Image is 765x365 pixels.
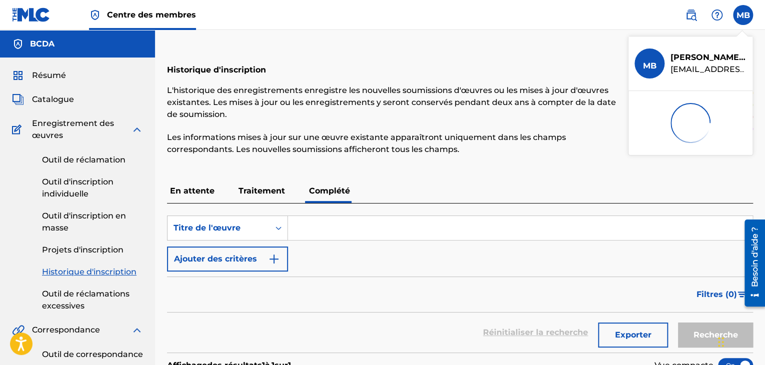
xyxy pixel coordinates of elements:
a: Historique d'inscription [42,266,143,278]
font: Résumé [32,70,66,80]
font: Outil de réclamations excessives [42,289,129,310]
button: Ajouter des critères [167,246,288,271]
font: Titre de l'œuvre [173,223,240,232]
font: Catalogue [32,94,74,104]
a: Outil d'inscription individuelle [42,176,143,200]
img: développer [131,324,143,336]
div: Widget de chat [715,317,765,365]
font: BCDA [30,39,54,48]
font: Historique d'inscription [167,65,266,74]
img: 9d2ae6d4665cec9f34b9.svg [268,253,280,265]
font: Outil de correspondance [42,349,143,359]
img: recherche [685,9,697,21]
div: Traîner [718,327,724,357]
font: Complété [309,186,350,195]
div: Aide [707,5,727,25]
img: Enregistrement des œuvres [12,123,25,135]
a: Outil de réclamation [42,154,143,166]
img: Détenteur des droits supérieurs [89,9,101,21]
font: Outil d'inscription individuelle [42,177,113,198]
font: Centre des membres [107,10,196,19]
font: Les informations mises à jour sur une œuvre existante apparaîtront uniquement dans les champs cor... [167,132,566,154]
font: Ajouter des critères [174,254,257,263]
img: Résumé [12,69,24,81]
button: Filtres (0) [690,282,753,307]
font: En attente [170,186,214,195]
h5: BCDA [30,38,54,50]
img: Comptes [12,38,24,50]
font: Outil d'inscription en masse [42,211,126,232]
font: ) [734,289,737,299]
p: Mitch BIZENZO [670,51,746,63]
iframe: Centre de ressources [737,216,765,311]
form: Formulaire de recherche [167,215,753,352]
font: Traitement [238,186,285,195]
font: Historique d'inscription [42,267,136,276]
a: Outil de correspondance [42,348,143,360]
button: Exporter [598,322,668,347]
font: L'historique des enregistrements enregistre les nouvelles soumissions d'œuvres ou les mises à jou... [167,85,616,119]
iframe: Widget de discussion [715,317,765,365]
img: Correspondance [12,324,24,336]
a: CatalogueCatalogue [12,93,74,105]
font: [PERSON_NAME] [670,52,742,62]
img: Logo du MLC [12,7,50,22]
p: mbizenzo@bcda-congo.com [670,63,746,75]
font: MB [643,61,656,70]
img: développer [131,123,143,135]
font: Filtres ( [696,289,728,299]
a: Outil d'inscription en masse [42,210,143,234]
font: Outil de réclamation [42,155,125,164]
a: Outil de réclamations excessives [42,288,143,312]
font: Correspondance [32,325,100,334]
font: Enregistrement des œuvres [32,118,114,140]
img: preloader [670,103,710,143]
a: RésuméRésumé [12,69,66,81]
font: 0 [728,289,734,299]
font: Projets d'inscription [42,245,123,254]
a: Projets d'inscription [42,244,143,256]
a: Recherche publique [681,5,701,25]
font: Exporter [615,330,651,339]
img: Catalogue [12,93,24,105]
img: aide [711,9,723,21]
div: Menu utilisateur [733,5,753,25]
